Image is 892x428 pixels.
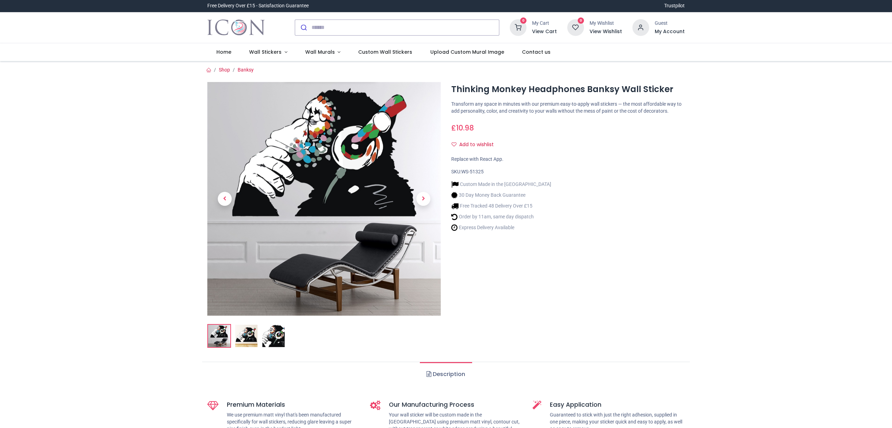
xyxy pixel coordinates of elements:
span: Upload Custom Mural Image [430,48,504,55]
img: Thinking Monkey Headphones Banksy Wall Sticker [208,325,230,347]
a: Description [420,362,472,386]
a: Next [406,117,441,280]
a: Shop [219,67,230,73]
li: Custom Made in the [GEOGRAPHIC_DATA] [451,181,551,188]
span: 10.98 [456,123,474,133]
button: Add to wishlistAdd to wishlist [451,139,500,151]
a: 0 [510,24,526,30]
div: Guest [655,20,685,27]
h1: Thinking Monkey Headphones Banksy Wall Sticker [451,83,685,95]
li: Free Tracked 48 Delivery Over £15 [451,202,551,210]
a: Previous [207,117,242,280]
span: WS-51325 [461,169,484,174]
span: Previous [218,192,232,206]
a: Wall Murals [296,43,349,61]
sup: 0 [520,17,527,24]
h5: Premium Materials [227,400,360,409]
h5: Easy Application [550,400,685,409]
img: Thinking Monkey Headphones Banksy Wall Sticker [207,82,441,316]
div: My Cart [532,20,557,27]
span: £ [451,123,474,133]
a: Banksy [238,67,254,73]
a: My Account [655,28,685,35]
div: Free Delivery Over £15 - Satisfaction Guarantee [207,2,309,9]
sup: 0 [578,17,584,24]
span: Contact us [522,48,551,55]
span: Next [416,192,430,206]
div: SKU: [451,168,685,175]
a: Wall Stickers [240,43,296,61]
a: Logo of Icon Wall Stickers [207,18,265,37]
a: View Wishlist [590,28,622,35]
p: Transform any space in minutes with our premium easy-to-apply wall stickers — the most affordable... [451,101,685,114]
img: Icon Wall Stickers [207,18,265,37]
i: Add to wishlist [452,142,456,147]
a: Trustpilot [664,2,685,9]
a: View Cart [532,28,557,35]
li: Order by 11am, same day dispatch [451,213,551,220]
span: Custom Wall Stickers [358,48,412,55]
span: Wall Stickers [249,48,282,55]
img: WS-51325-03 [262,325,285,347]
div: My Wishlist [590,20,622,27]
h5: Our Manufacturing Process [389,400,522,409]
span: Home [216,48,231,55]
div: Replace with React App. [451,156,685,163]
li: Express Delivery Available [451,224,551,231]
button: Submit [295,20,312,35]
span: Wall Murals [305,48,335,55]
img: WS-51325-02 [235,325,257,347]
li: 30 Day Money Back Guarantee [451,192,551,199]
a: 0 [567,24,584,30]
